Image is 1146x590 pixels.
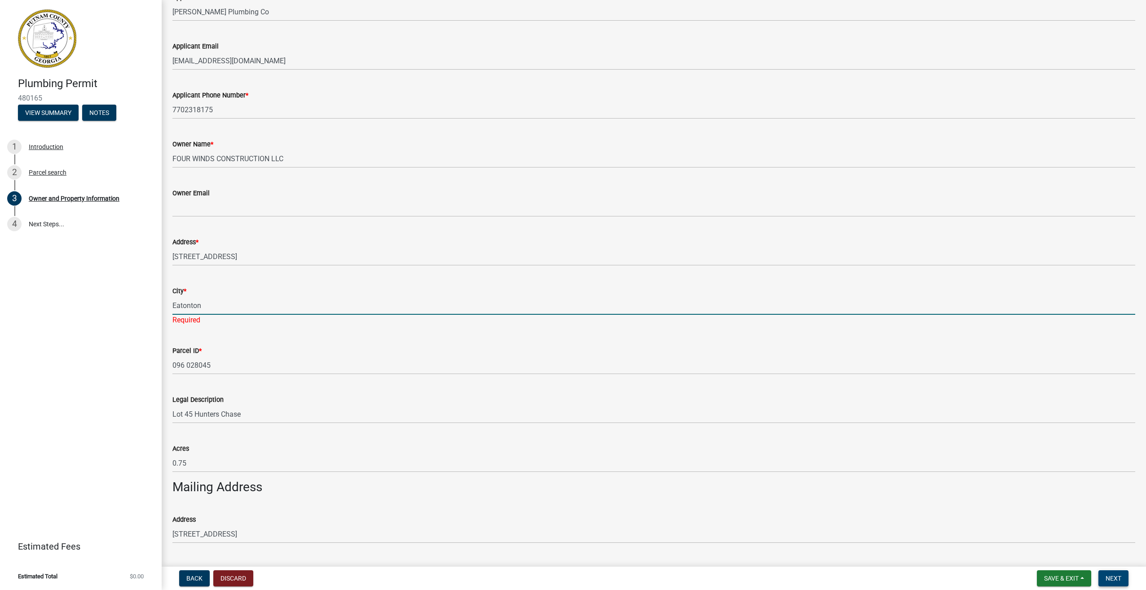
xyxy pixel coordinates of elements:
[172,141,213,148] label: Owner Name
[172,239,198,246] label: Address
[7,537,147,555] a: Estimated Fees
[1044,575,1079,582] span: Save & Exit
[172,446,189,452] label: Acres
[179,570,210,586] button: Back
[18,573,57,579] span: Estimated Total
[29,169,66,176] div: Parcel search
[18,9,76,68] img: Putnam County, Georgia
[172,517,196,523] label: Address
[172,480,1135,495] h3: Mailing Address
[18,94,144,102] span: 480165
[1037,570,1091,586] button: Save & Exit
[213,570,253,586] button: Discard
[29,144,63,150] div: Introduction
[18,105,79,121] button: View Summary
[172,288,186,295] label: City
[172,190,210,197] label: Owner Email
[82,110,116,117] wm-modal-confirm: Notes
[172,397,224,403] label: Legal Description
[82,105,116,121] button: Notes
[29,195,119,202] div: Owner and Property Information
[7,191,22,206] div: 3
[186,575,203,582] span: Back
[7,165,22,180] div: 2
[7,217,22,231] div: 4
[130,573,144,579] span: $0.00
[18,77,154,90] h4: Plumbing Permit
[172,348,202,354] label: Parcel ID
[172,92,248,99] label: Applicant Phone Number
[7,140,22,154] div: 1
[172,44,219,50] label: Applicant Email
[1098,570,1128,586] button: Next
[18,110,79,117] wm-modal-confirm: Summary
[1106,575,1121,582] span: Next
[172,315,1135,326] div: Required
